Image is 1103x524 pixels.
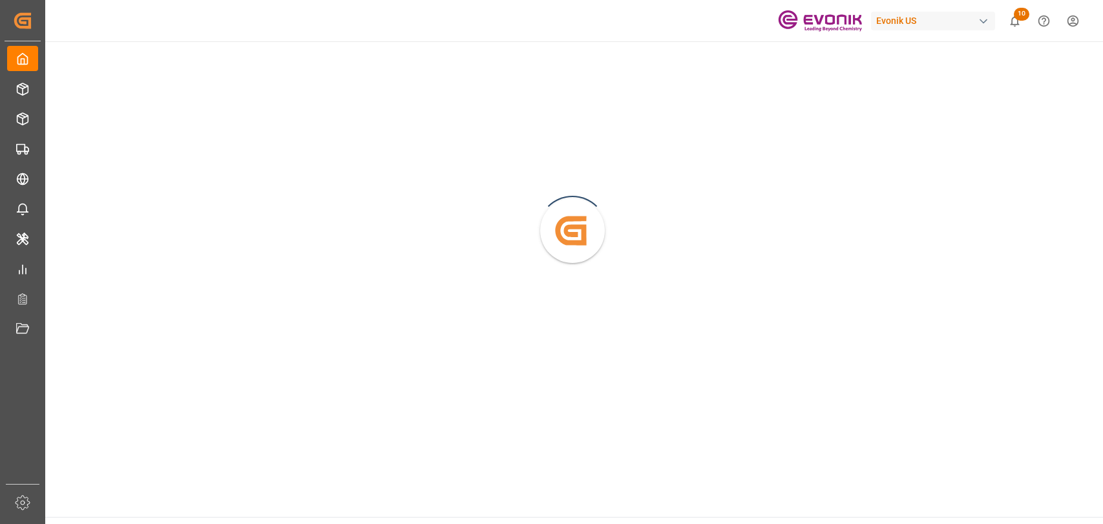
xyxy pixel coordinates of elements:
[871,12,995,30] div: Evonik US
[1000,6,1029,36] button: show 10 new notifications
[778,10,862,32] img: Evonik-brand-mark-Deep-Purple-RGB.jpeg_1700498283.jpeg
[1014,8,1029,21] span: 10
[1029,6,1058,36] button: Help Center
[871,8,1000,33] button: Evonik US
